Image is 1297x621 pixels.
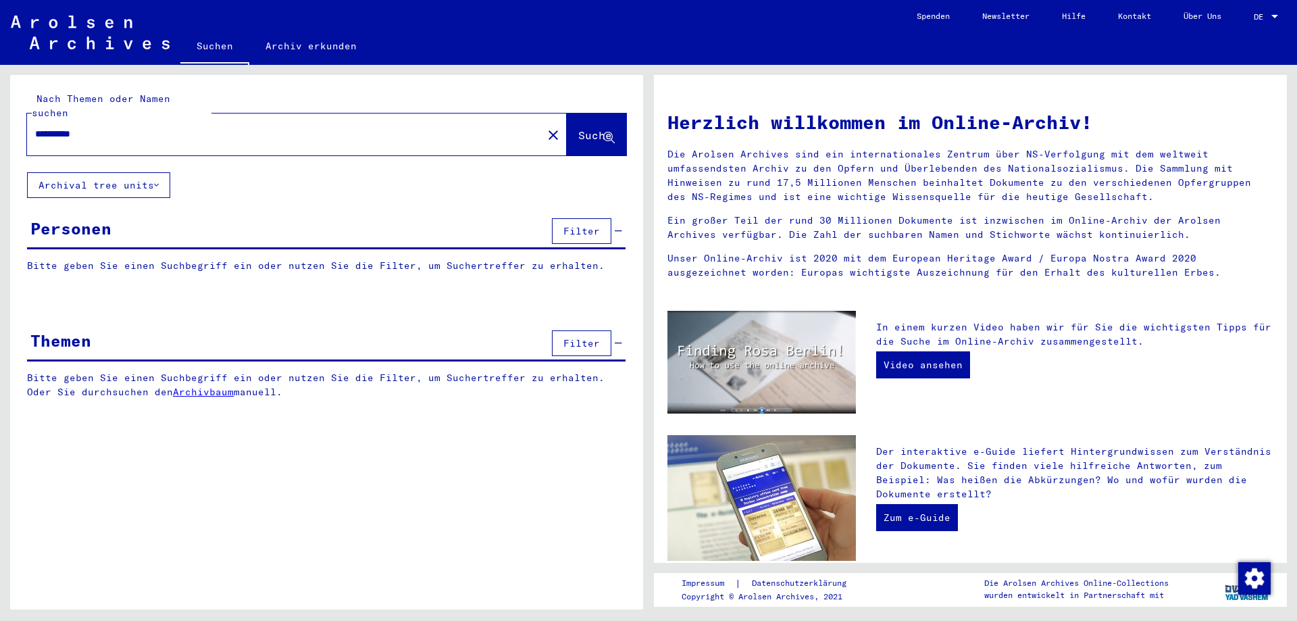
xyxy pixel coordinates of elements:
button: Archival tree units [27,172,170,198]
p: Die Arolsen Archives Online-Collections [984,577,1169,589]
span: Filter [563,337,600,349]
span: Suche [578,128,612,142]
p: Unser Online-Archiv ist 2020 mit dem European Heritage Award / Europa Nostra Award 2020 ausgezeic... [667,251,1273,280]
p: Bitte geben Sie einen Suchbegriff ein oder nutzen Sie die Filter, um Suchertreffer zu erhalten. O... [27,371,626,399]
a: Impressum [682,576,735,591]
img: eguide.jpg [667,435,856,561]
a: Datenschutzerklärung [741,576,863,591]
button: Filter [552,218,611,244]
p: Der interaktive e-Guide liefert Hintergrundwissen zum Verständnis der Dokumente. Sie finden viele... [876,445,1273,501]
div: Personen [30,216,111,241]
h1: Herzlich willkommen im Online-Archiv! [667,108,1273,136]
a: Video ansehen [876,351,970,378]
span: Filter [563,225,600,237]
a: Zum e-Guide [876,504,958,531]
span: DE [1254,12,1269,22]
img: Zustimmung ändern [1238,562,1271,595]
img: Arolsen_neg.svg [11,16,170,49]
div: Themen [30,328,91,353]
button: Clear [540,121,567,148]
button: Suche [567,114,626,155]
p: Die Arolsen Archives sind ein internationales Zentrum über NS-Verfolgung mit dem weltweit umfasse... [667,147,1273,204]
img: video.jpg [667,311,856,414]
a: Archivbaum [173,386,234,398]
p: Copyright © Arolsen Archives, 2021 [682,591,863,603]
p: Bitte geben Sie einen Suchbegriff ein oder nutzen Sie die Filter, um Suchertreffer zu erhalten. [27,259,626,273]
mat-label: Nach Themen oder Namen suchen [32,93,170,119]
button: Filter [552,330,611,356]
img: yv_logo.png [1222,572,1273,606]
div: | [682,576,863,591]
div: Zustimmung ändern [1238,562,1270,594]
p: Ein großer Teil der rund 30 Millionen Dokumente ist inzwischen im Online-Archiv der Arolsen Archi... [667,214,1273,242]
a: Archiv erkunden [249,30,373,62]
p: In einem kurzen Video haben wir für Sie die wichtigsten Tipps für die Suche im Online-Archiv zusa... [876,320,1273,349]
a: Suchen [180,30,249,65]
mat-icon: close [545,127,561,143]
p: wurden entwickelt in Partnerschaft mit [984,589,1169,601]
